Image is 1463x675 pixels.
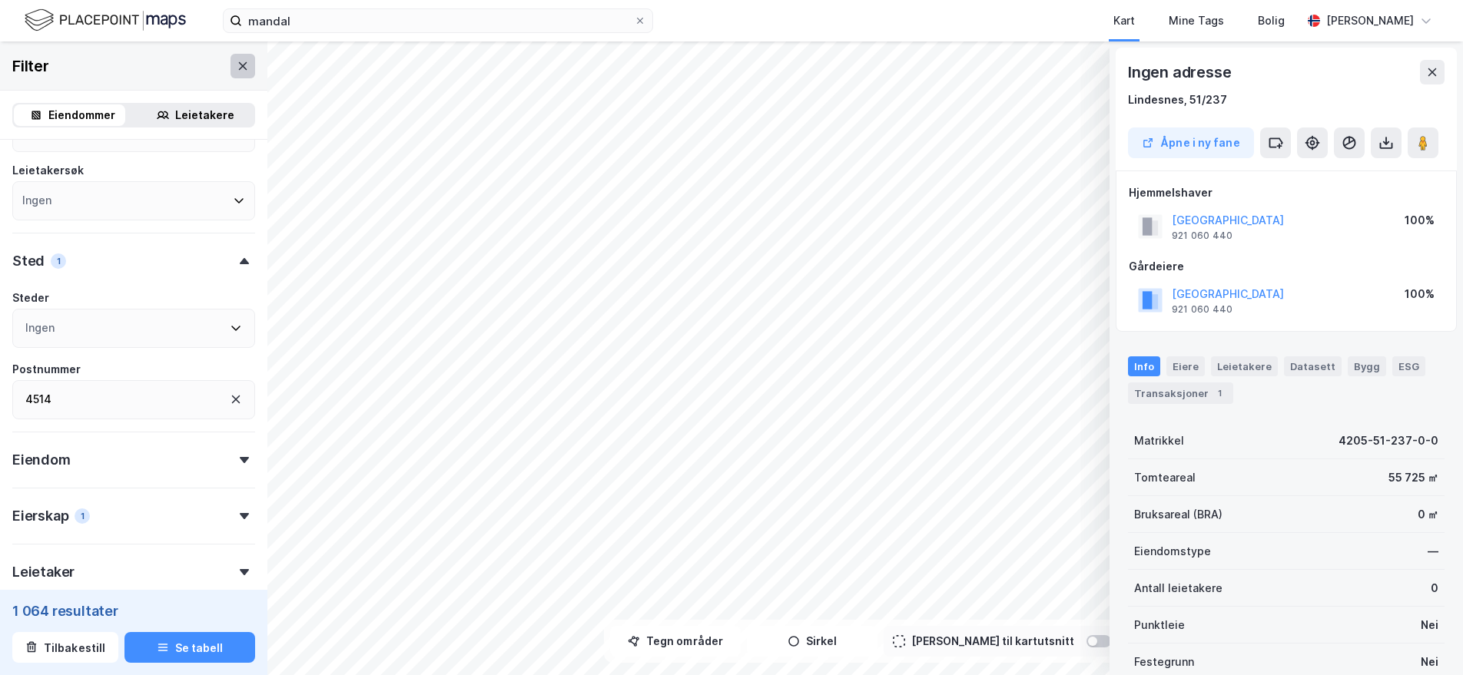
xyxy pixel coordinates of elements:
[1134,579,1222,597] div: Antall leietakere
[1129,257,1444,276] div: Gårdeiere
[12,252,45,270] div: Sted
[1128,60,1234,84] div: Ingen adresse
[12,601,255,620] div: 1 064 resultater
[242,9,634,32] input: Søk på adresse, matrikkel, gårdeiere, leietakere eller personer
[48,106,115,124] div: Eiendommer
[1392,356,1425,376] div: ESG
[12,507,68,525] div: Eierskap
[25,390,51,409] div: 4514
[1172,230,1232,242] div: 921 060 440
[12,632,118,663] button: Tilbakestill
[1326,12,1414,30] div: [PERSON_NAME]
[1212,385,1227,401] div: 1
[124,632,255,663] button: Se tabell
[1388,468,1438,487] div: 55 725 ㎡
[12,161,84,180] div: Leietakersøk
[1113,12,1135,30] div: Kart
[1134,432,1184,450] div: Matrikkel
[1128,382,1233,404] div: Transaksjoner
[1258,12,1285,30] div: Bolig
[12,54,49,78] div: Filter
[1348,356,1386,376] div: Bygg
[1428,542,1438,561] div: —
[12,563,75,581] div: Leietaker
[1134,542,1211,561] div: Eiendomstype
[25,7,186,34] img: logo.f888ab2527a4732fd821a326f86c7f29.svg
[1431,579,1438,597] div: 0
[747,626,877,657] button: Sirkel
[1386,601,1463,675] div: Kontrollprogram for chat
[1211,356,1278,376] div: Leietakere
[1284,356,1342,376] div: Datasett
[1134,616,1185,634] div: Punktleie
[75,508,90,524] div: 1
[1129,184,1444,202] div: Hjemmelshaver
[1418,505,1438,524] div: 0 ㎡
[1405,211,1435,230] div: 100%
[610,626,741,657] button: Tegn områder
[1405,285,1435,303] div: 100%
[12,451,71,469] div: Eiendom
[1128,91,1227,109] div: Lindesnes, 51/237
[911,632,1074,650] div: [PERSON_NAME] til kartutsnitt
[12,360,81,379] div: Postnummer
[1169,12,1224,30] div: Mine Tags
[1386,601,1463,675] iframe: Chat Widget
[1128,127,1254,158] button: Åpne i ny fane
[1339,432,1438,450] div: 4205-51-237-0-0
[1134,505,1222,524] div: Bruksareal (BRA)
[25,319,55,337] div: Ingen
[51,253,66,269] div: 1
[1134,653,1194,671] div: Festegrunn
[22,191,51,210] div: Ingen
[175,106,234,124] div: Leietakere
[1166,356,1205,376] div: Eiere
[1172,303,1232,316] div: 921 060 440
[1134,468,1196,487] div: Tomteareal
[12,289,49,307] div: Steder
[1128,356,1160,376] div: Info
